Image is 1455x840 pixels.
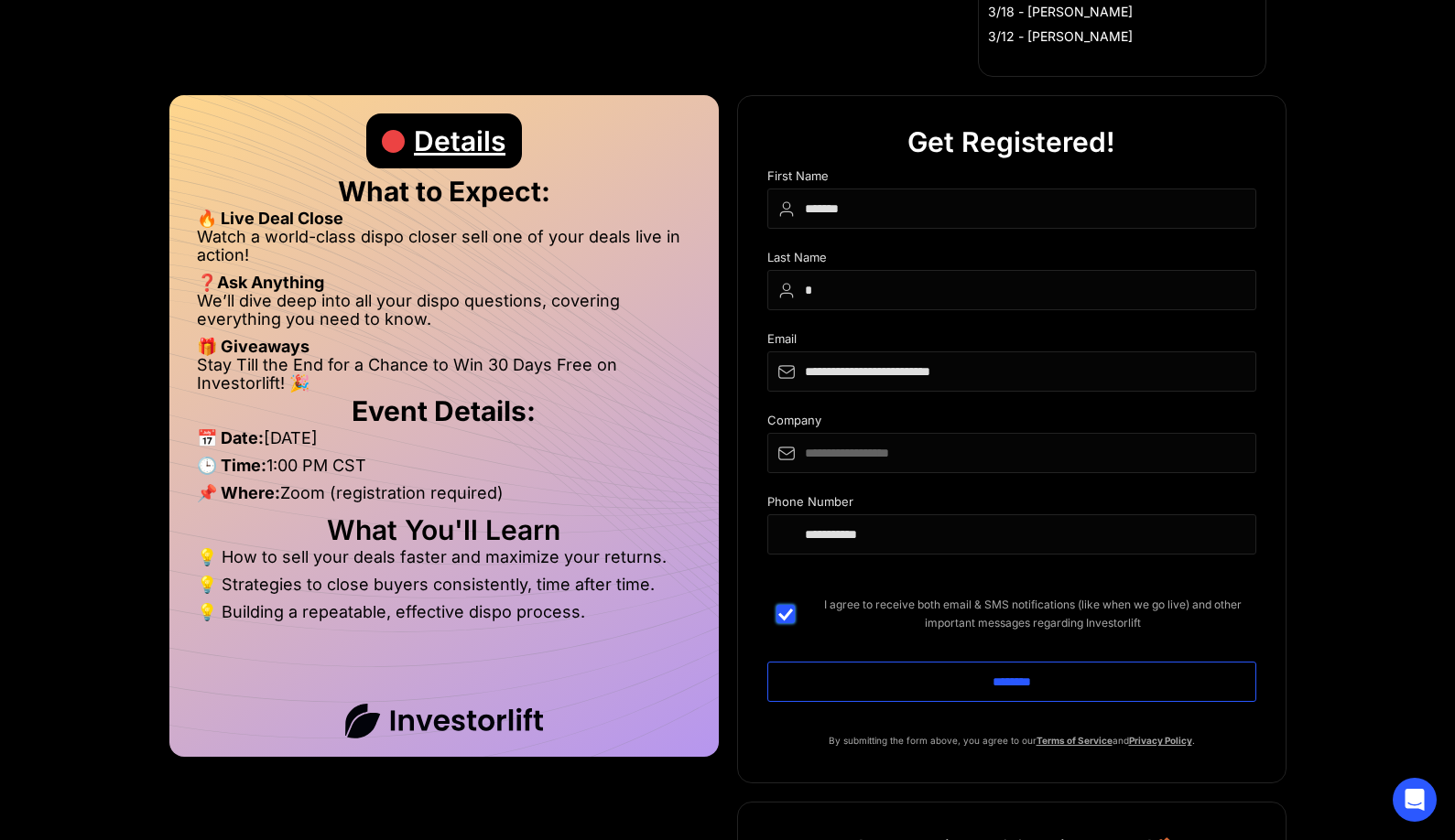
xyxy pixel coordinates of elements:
[1393,778,1437,822] div: Open Intercom Messenger
[767,251,1256,270] div: Last Name
[197,457,691,484] li: 1:00 PM CST
[352,394,536,427] strong: Event Details:
[907,114,1115,169] div: Get Registered!
[1037,735,1113,746] a: Terms of Service
[197,483,280,502] strong: 📌 Where:
[197,428,264,447] strong: 📅 Date:
[767,332,1256,351] div: Email
[767,731,1256,749] p: By submitting the form above, you agree to our and .
[809,596,1256,632] span: I agree to receive both email & SMS notifications (like when we go live) and other important mess...
[767,169,1256,731] form: DIspo Day Main Form
[197,521,691,539] h2: What You'll Learn
[197,337,309,356] strong: 🎁 Giveaways
[414,113,505,168] div: Details
[767,495,1256,514] div: Phone Number
[197,576,691,603] li: 💡 Strategies to close buyers consistently, time after time.
[1129,735,1192,746] a: Privacy Policy
[767,169,1256,188] div: First Name
[197,228,691,274] li: Watch a world-class dispo closer sell one of your deals live in action!
[197,548,691,576] li: 💡 How to sell your deals faster and maximize your returns.
[197,484,691,512] li: Zoom (registration required)
[767,414,1256,433] div: Company
[197,603,691,621] li: 💡 Building a repeatable, effective dispo process.
[197,429,691,457] li: [DATE]
[197,273,324,292] strong: ❓Ask Anything
[197,456,266,475] strong: 🕒 Time:
[197,292,691,338] li: We’ll dive deep into all your dispo questions, covering everything you need to know.
[197,209,343,228] strong: 🔥 Live Deal Close
[338,175,550,208] strong: What to Expect:
[197,356,691,393] li: Stay Till the End for a Chance to Win 30 Days Free on Investorlift! 🎉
